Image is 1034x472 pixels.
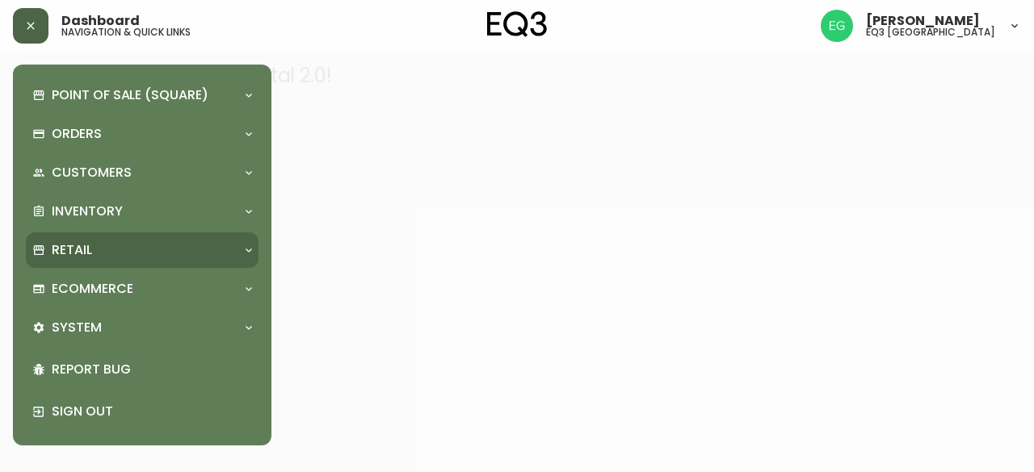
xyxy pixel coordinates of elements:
[26,194,258,229] div: Inventory
[487,11,547,37] img: logo
[866,15,980,27] span: [PERSON_NAME]
[52,164,132,182] p: Customers
[26,310,258,345] div: System
[26,77,258,113] div: Point of Sale (Square)
[26,232,258,268] div: Retail
[52,361,252,378] p: Report Bug
[52,241,92,259] p: Retail
[866,27,995,37] h5: eq3 [GEOGRAPHIC_DATA]
[26,116,258,152] div: Orders
[52,125,102,143] p: Orders
[52,86,208,104] p: Point of Sale (Square)
[26,391,258,432] div: Sign Out
[52,280,133,298] p: Ecommerce
[821,10,853,42] img: db11c1629862fe82d63d0774b1b54d2b
[52,319,102,336] p: System
[26,349,258,391] div: Report Bug
[26,155,258,190] div: Customers
[26,271,258,307] div: Ecommerce
[61,27,191,37] h5: navigation & quick links
[52,403,252,420] p: Sign Out
[61,15,140,27] span: Dashboard
[52,203,123,220] p: Inventory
